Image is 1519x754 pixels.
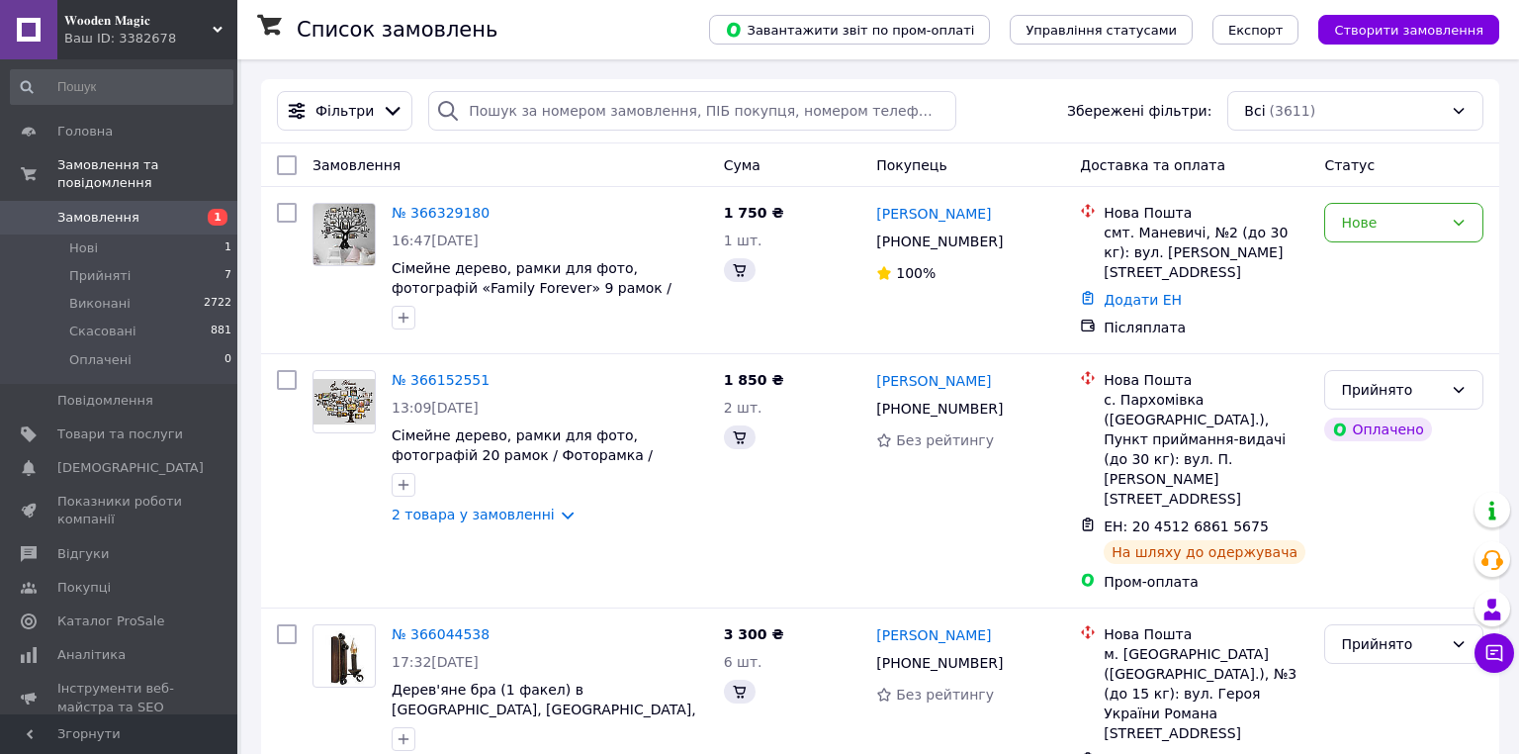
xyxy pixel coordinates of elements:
span: Всі [1244,101,1265,121]
span: Статус [1324,157,1375,173]
span: 16:47[DATE] [392,233,479,248]
a: Створити замовлення [1298,21,1499,37]
div: Нова Пошта [1104,370,1308,390]
span: 100% [896,265,936,281]
span: Повідомлення [57,392,153,410]
a: № 366044538 [392,626,490,642]
div: м. [GEOGRAPHIC_DATA] ([GEOGRAPHIC_DATA].), №3 (до 15 кг): вул. Героя України Романа [STREET_ADDRESS] [1104,644,1308,743]
span: Товари та послуги [57,425,183,443]
a: № 366152551 [392,372,490,388]
div: Післяплата [1104,318,1308,337]
span: 6 шт. [724,654,762,670]
img: Фото товару [313,204,375,265]
span: Управління статусами [1026,23,1177,38]
span: 3 300 ₴ [724,626,784,642]
a: [PERSON_NAME] [876,371,991,391]
input: Пошук [10,69,233,105]
span: 1 [208,209,227,226]
button: Експорт [1212,15,1299,45]
span: Створити замовлення [1334,23,1483,38]
span: 1 [224,239,231,257]
span: Виконані [69,295,131,313]
span: [DEMOGRAPHIC_DATA] [57,459,204,477]
span: Доставка та оплата [1080,157,1225,173]
span: 1 750 ₴ [724,205,784,221]
div: Прийнято [1341,379,1443,401]
span: Збережені фільтри: [1067,101,1211,121]
div: Прийнято [1341,633,1443,655]
span: 𝐖𝐨𝐨𝐝𝐞𝐧 𝐌𝐚𝐠𝐢𝐜 [64,12,213,30]
span: 2 шт. [724,400,762,416]
span: Оплачені [69,351,132,369]
span: Експорт [1228,23,1284,38]
span: Замовлення [57,209,139,227]
span: 2722 [204,295,231,313]
span: Нові [69,239,98,257]
span: Покупці [57,579,111,597]
span: Фільтри [315,101,374,121]
a: Сімейне дерево, рамки для фото, фотографій «Family Forever» 9 рамок / Фоторамка / Сімейна рамка -... [392,260,671,316]
span: 17:32[DATE] [392,654,479,670]
span: Скасовані [69,323,136,340]
span: 881 [211,323,231,340]
a: Фото товару [313,624,376,688]
span: Замовлення [313,157,401,173]
a: Фото товару [313,203,376,266]
span: Аналітика [57,646,126,664]
span: [PHONE_NUMBER] [876,655,1003,671]
a: Додати ЕН [1104,292,1182,308]
div: с. Пархомівка ([GEOGRAPHIC_DATA].), Пункт приймання-видачі (до 30 кг): вул. П. [PERSON_NAME][STRE... [1104,390,1308,509]
span: Каталог ProSale [57,613,164,630]
span: Прийняті [69,267,131,285]
span: Показники роботи компанії [57,493,183,528]
a: [PERSON_NAME] [876,204,991,224]
span: Завантажити звіт по пром-оплаті [725,21,974,39]
span: 7 [224,267,231,285]
span: Покупець [876,157,946,173]
div: Ваш ID: 3382678 [64,30,237,47]
span: Головна [57,123,113,141]
h1: Список замовлень [297,18,497,42]
input: Пошук за номером замовлення, ПІБ покупця, номером телефону, Email, номером накладної [428,91,955,131]
span: Відгуки [57,545,109,563]
span: Без рейтингу [896,687,994,703]
button: Управління статусами [1010,15,1193,45]
div: Нове [1341,212,1443,234]
div: смт. Маневичі, №2 (до 30 кг): вул. [PERSON_NAME][STREET_ADDRESS] [1104,223,1308,282]
span: Cума [724,157,760,173]
div: Нова Пошта [1104,624,1308,644]
span: (3611) [1270,103,1316,119]
span: Без рейтингу [896,432,994,448]
span: Інструменти веб-майстра та SEO [57,680,183,715]
a: [PERSON_NAME] [876,625,991,645]
button: Завантажити звіт по пром-оплаті [709,15,990,45]
div: Пром-оплата [1104,572,1308,592]
span: [PHONE_NUMBER] [876,234,1003,249]
a: 2 товара у замовленні [392,507,555,522]
button: Чат з покупцем [1474,633,1514,673]
div: Оплачено [1324,418,1431,441]
a: Фото товару [313,370,376,433]
img: Фото товару [313,379,375,424]
span: [PHONE_NUMBER] [876,401,1003,417]
span: 0 [224,351,231,369]
div: Нова Пошта [1104,203,1308,223]
a: Дерев'яне бра (1 факел) в [GEOGRAPHIC_DATA], [GEOGRAPHIC_DATA], будинок - кування під [GEOGRAPHIC... [392,682,703,737]
button: Створити замовлення [1318,15,1499,45]
img: Фото товару [320,625,369,687]
a: № 366329180 [392,205,490,221]
span: 1 850 ₴ [724,372,784,388]
a: Сімейне дерево, рамки для фото, фотографій 20 рамок / Фоторамка / Сімейна рамка [392,427,653,483]
span: 1 шт. [724,233,762,248]
span: 13:09[DATE] [392,400,479,416]
span: Замовлення та повідомлення [57,156,237,192]
div: На шляху до одержувача [1104,540,1305,564]
span: ЕН: 20 4512 6861 5675 [1104,518,1269,534]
